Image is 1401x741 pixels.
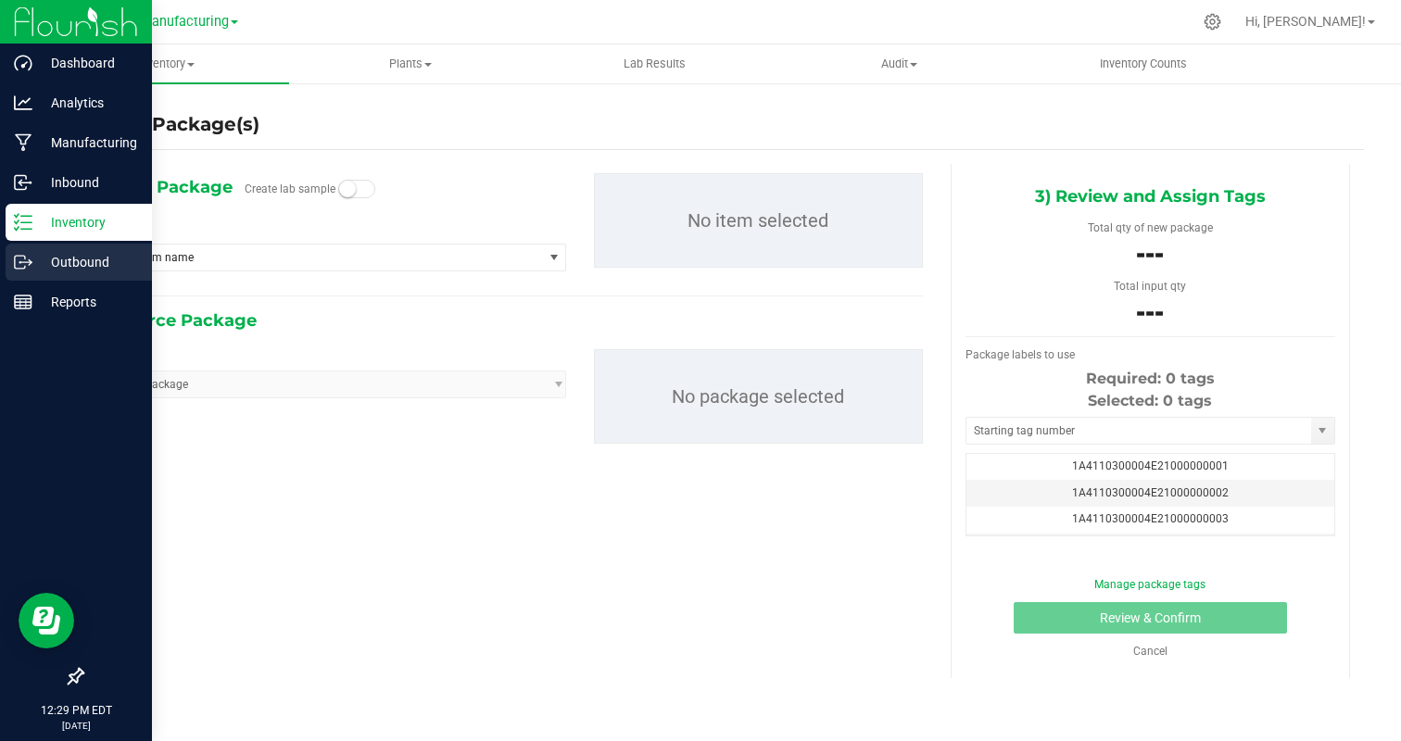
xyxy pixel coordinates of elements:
span: select [542,245,565,270]
inline-svg: Inventory [14,213,32,232]
a: Audit [777,44,1022,83]
span: 1A4110300004E21000000002 [1072,486,1229,499]
p: Outbound [32,251,144,273]
span: Inventory Counts [1075,56,1212,72]
inline-svg: Outbound [14,253,32,271]
p: 12:29 PM EDT [8,702,144,719]
inline-svg: Inbound [14,173,32,192]
span: --- [1136,297,1164,327]
p: Manufacturing [32,132,144,154]
inline-svg: Analytics [14,94,32,112]
div: Manage settings [1201,13,1224,31]
inline-svg: Manufacturing [14,133,32,152]
p: [DATE] [8,719,144,733]
p: Inbound [32,171,144,194]
a: Lab Results [533,44,777,83]
h4: Create Package(s) [82,111,259,138]
a: Inventory [44,44,289,83]
span: 2) Source Package [95,307,257,334]
p: Analytics [32,92,144,114]
p: No item selected [595,174,921,267]
a: Inventory Counts [1021,44,1266,83]
p: No package selected [595,350,921,443]
inline-svg: Reports [14,293,32,311]
span: Audit [778,56,1021,72]
a: Plants [289,44,534,83]
p: Dashboard [32,52,144,74]
span: Type item name [96,245,542,270]
inline-svg: Dashboard [14,54,32,72]
p: Inventory [32,211,144,233]
iframe: Resource center [19,593,74,648]
span: 3) Review and Assign Tags [1035,182,1266,210]
span: Lab Results [599,56,711,72]
span: 1A4110300004E21000000003 [1072,512,1229,525]
button: Review & Confirm [1014,602,1287,634]
span: Selected: 0 tags [1088,392,1212,409]
span: --- [1136,239,1164,269]
span: Inventory [44,56,289,72]
span: select [1311,418,1334,444]
a: Manage package tags [1094,578,1205,591]
span: Plants [290,56,533,72]
span: Total qty of new package [1088,221,1213,234]
span: Total input qty [1114,280,1186,293]
span: Hi, [PERSON_NAME]! [1245,14,1366,29]
span: 1) New Package [95,173,233,201]
label: Create lab sample [245,175,335,203]
span: 1A4110300004E21000000001 [1072,459,1229,472]
p: Reports [32,291,144,313]
span: Package labels to use [966,348,1075,361]
span: Manufacturing [140,14,229,30]
span: Required: 0 tags [1086,370,1215,387]
a: Cancel [1133,645,1167,658]
input: Starting tag number [966,418,1311,444]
